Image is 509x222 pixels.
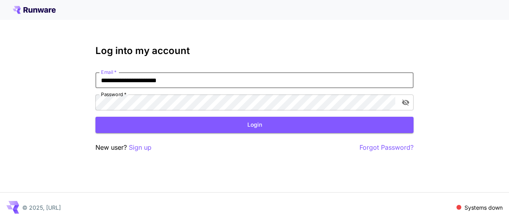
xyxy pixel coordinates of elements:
button: Forgot Password? [359,143,414,153]
label: Password [101,91,126,98]
p: Systems down [464,203,503,212]
button: toggle password visibility [398,95,413,110]
h3: Log into my account [95,45,414,56]
p: © 2025, [URL] [22,203,61,212]
button: Sign up [129,143,152,153]
button: Login [95,117,414,133]
label: Email [101,69,117,75]
p: New user? [95,143,152,153]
